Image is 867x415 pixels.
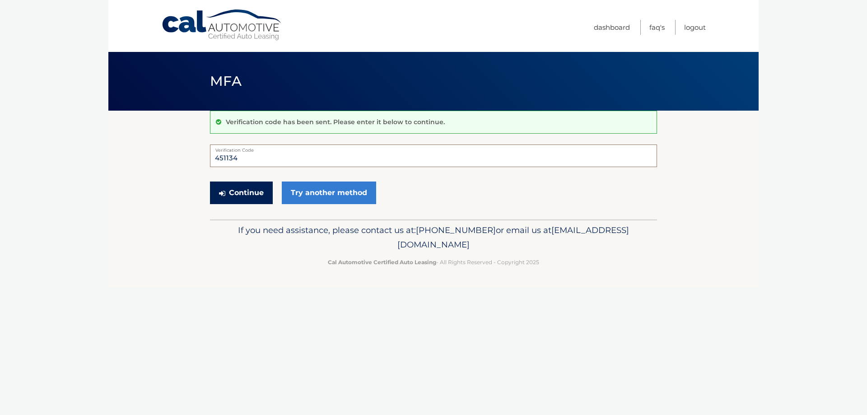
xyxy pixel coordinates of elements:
[328,259,436,266] strong: Cal Automotive Certified Auto Leasing
[161,9,283,41] a: Cal Automotive
[210,145,657,167] input: Verification Code
[210,145,657,152] label: Verification Code
[216,257,651,267] p: - All Rights Reserved - Copyright 2025
[282,182,376,204] a: Try another method
[216,223,651,252] p: If you need assistance, please contact us at: or email us at
[594,20,630,35] a: Dashboard
[649,20,665,35] a: FAQ's
[416,225,496,235] span: [PHONE_NUMBER]
[397,225,629,250] span: [EMAIL_ADDRESS][DOMAIN_NAME]
[210,73,242,89] span: MFA
[684,20,706,35] a: Logout
[210,182,273,204] button: Continue
[226,118,445,126] p: Verification code has been sent. Please enter it below to continue.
